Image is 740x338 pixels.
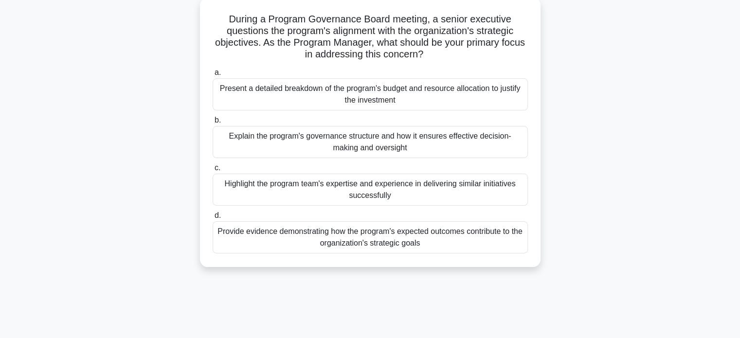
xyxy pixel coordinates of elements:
[213,126,528,158] div: Explain the program's governance structure and how it ensures effective decision-making and overs...
[213,221,528,253] div: Provide evidence demonstrating how the program's expected outcomes contribute to the organization...
[215,211,221,219] span: d.
[213,174,528,206] div: Highlight the program team's expertise and experience in delivering similar initiatives successfully
[212,13,529,61] h5: During a Program Governance Board meeting, a senior executive questions the program's alignment w...
[215,68,221,76] span: a.
[215,116,221,124] span: b.
[215,163,220,172] span: c.
[213,78,528,110] div: Present a detailed breakdown of the program's budget and resource allocation to justify the inves...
